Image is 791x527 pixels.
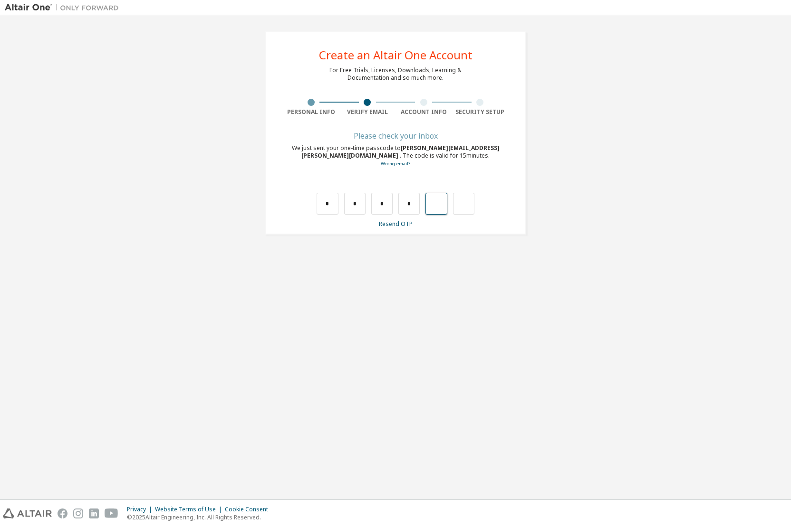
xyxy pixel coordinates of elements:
[339,108,396,116] div: Verify Email
[5,3,124,12] img: Altair One
[58,508,68,518] img: facebook.svg
[225,506,274,513] div: Cookie Consent
[379,220,413,228] a: Resend OTP
[319,49,473,61] div: Create an Altair One Account
[283,133,508,139] div: Please check your inbox
[283,108,339,116] div: Personal Info
[3,508,52,518] img: altair_logo.svg
[89,508,99,518] img: linkedin.svg
[283,144,508,168] div: We just sent your one-time passcode to . The code is valid for 15 minutes.
[395,108,452,116] div: Account Info
[452,108,509,116] div: Security Setup
[127,513,274,521] p: © 2025 Altair Engineering, Inc. All Rights Reserved.
[155,506,225,513] div: Website Terms of Use
[301,144,500,160] span: [PERSON_NAME][EMAIL_ADDRESS][PERSON_NAME][DOMAIN_NAME]
[381,160,410,167] a: Go back to the registration form
[105,508,118,518] img: youtube.svg
[127,506,155,513] div: Privacy
[73,508,83,518] img: instagram.svg
[329,66,462,82] div: For Free Trials, Licenses, Downloads, Learning & Documentation and so much more.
